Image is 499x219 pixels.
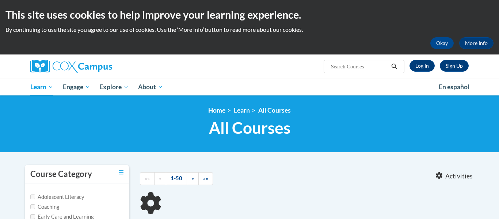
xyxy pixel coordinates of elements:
[209,118,290,137] span: All Courses
[154,172,166,185] a: Previous
[430,37,454,49] button: Okay
[19,79,480,95] div: Main menu
[330,62,389,71] input: Search Courses
[30,195,35,199] input: Checkbox for Options
[119,169,123,177] a: Toggle collapse
[30,204,35,209] input: Checkbox for Options
[203,175,208,181] span: »»
[187,172,199,185] a: Next
[234,106,250,114] a: Learn
[5,7,494,22] h2: This site uses cookies to help improve your learning experience.
[58,79,95,95] a: Engage
[99,83,129,91] span: Explore
[389,62,400,71] button: Search
[30,214,35,219] input: Checkbox for Options
[208,106,225,114] a: Home
[145,175,150,181] span: ««
[30,169,92,180] h3: Course Category
[258,106,291,114] a: All Courses
[30,60,169,73] a: Cox Campus
[445,172,473,180] span: Activities
[138,83,163,91] span: About
[440,60,469,72] a: Register
[30,60,112,73] img: Cox Campus
[95,79,133,95] a: Explore
[410,60,435,72] a: Log In
[5,26,494,34] p: By continuing to use the site you agree to our use of cookies. Use the ‘More info’ button to read...
[198,172,213,185] a: End
[191,175,194,181] span: »
[140,172,155,185] a: Begining
[30,83,53,91] span: Learn
[30,203,59,211] label: Coaching
[434,79,474,95] a: En español
[459,37,494,49] a: More Info
[63,83,90,91] span: Engage
[166,172,187,185] a: 1-50
[133,79,168,95] a: About
[439,83,469,91] span: En español
[159,175,161,181] span: «
[26,79,58,95] a: Learn
[30,193,84,201] label: Adolescent Literacy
